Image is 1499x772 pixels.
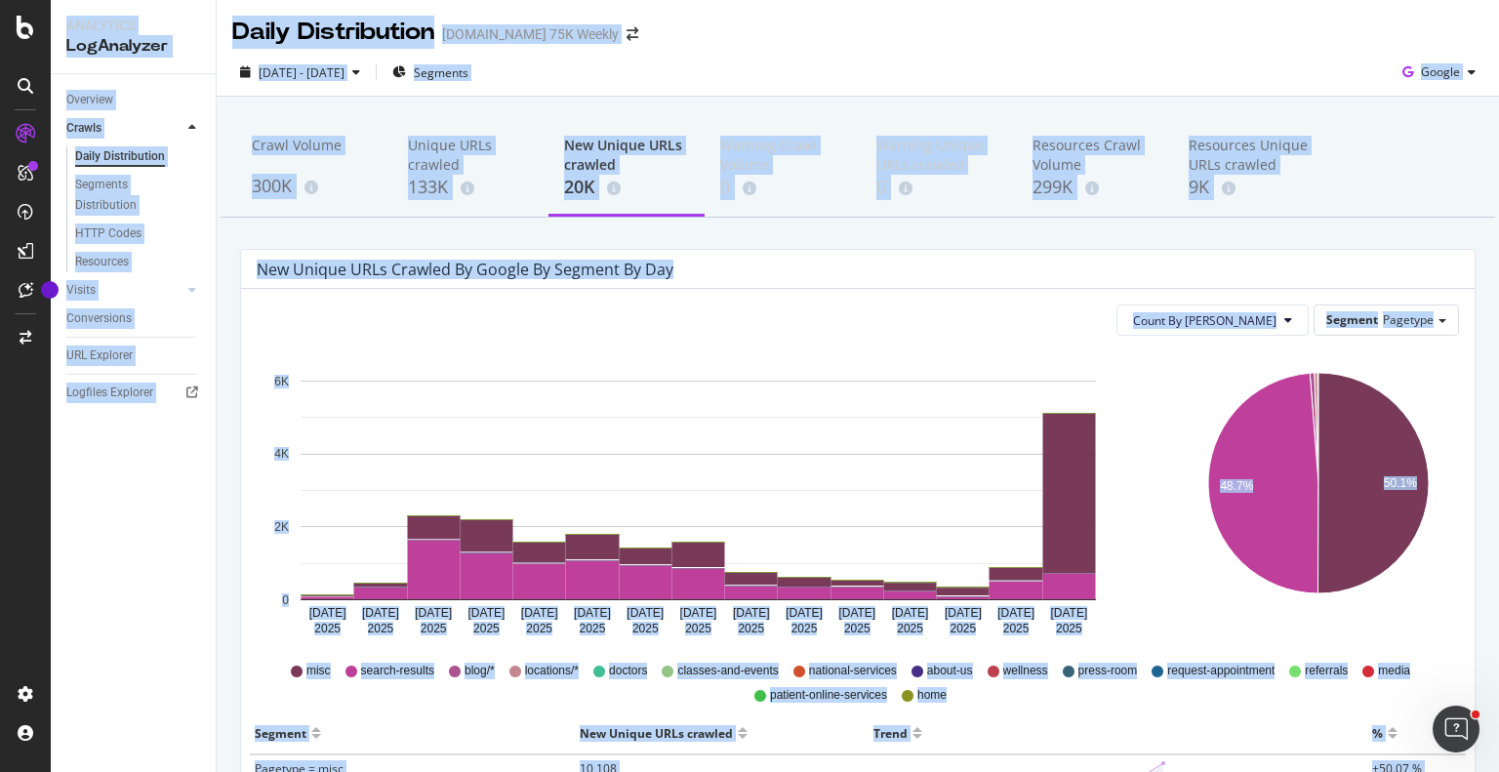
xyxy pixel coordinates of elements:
[66,345,133,366] div: URL Explorer
[408,136,533,175] div: Unique URLs crawled
[66,280,182,301] a: Visits
[306,663,331,679] span: misc
[274,448,289,462] text: 4K
[255,717,306,749] div: Segment
[574,606,611,620] text: [DATE]
[809,663,897,679] span: national-services
[252,174,377,199] div: 300K
[66,383,202,403] a: Logfiles Explorer
[580,622,606,635] text: 2025
[75,252,202,272] a: Resources
[75,175,202,216] a: Segments Distribution
[720,136,845,175] div: Warning Crawl Volume
[75,223,202,244] a: HTTP Codes
[414,64,468,81] span: Segments
[1078,663,1138,679] span: press-room
[257,351,1140,644] svg: A chart.
[580,717,733,749] div: New Unique URLs crawled
[770,687,887,704] span: patient-online-services
[1056,622,1082,635] text: 2025
[950,622,976,635] text: 2025
[1383,477,1416,491] text: 50.1%
[927,663,973,679] span: about-us
[361,663,434,679] span: search-results
[1189,136,1314,175] div: Resources Unique URLs crawled
[408,175,533,200] div: 133K
[75,223,142,244] div: HTTP Codes
[41,281,59,299] div: Tooltip anchor
[677,663,778,679] span: classes-and-events
[876,136,1001,175] div: Warning Unique URLs crawled
[1220,480,1253,494] text: 48.7%
[892,606,929,620] text: [DATE]
[609,663,647,679] span: doctors
[738,622,764,635] text: 2025
[1133,312,1276,329] span: Count By Day
[232,57,368,88] button: [DATE] - [DATE]
[66,280,96,301] div: Visits
[897,622,923,635] text: 2025
[66,308,132,329] div: Conversions
[66,35,200,58] div: LogAnalyzer
[685,622,711,635] text: 2025
[274,520,289,534] text: 2K
[1395,57,1483,88] button: Google
[1050,606,1087,620] text: [DATE]
[257,260,673,279] div: New Unique URLs crawled by google by Segment by Day
[66,90,113,110] div: Overview
[1003,663,1048,679] span: wellness
[627,606,664,620] text: [DATE]
[66,118,101,139] div: Crawls
[525,663,579,679] span: locations/*
[66,383,153,403] div: Logfiles Explorer
[66,308,202,329] a: Conversions
[274,375,289,388] text: 6K
[1326,311,1378,328] span: Segment
[66,118,182,139] a: Crawls
[1372,717,1383,749] div: %
[1003,622,1030,635] text: 2025
[465,663,495,679] span: blog/*
[309,606,346,620] text: [DATE]
[564,175,689,200] div: 20K
[1305,663,1348,679] span: referrals
[733,606,770,620] text: [DATE]
[421,622,447,635] text: 2025
[1383,311,1434,328] span: Pagetype
[368,622,394,635] text: 2025
[627,27,638,41] div: arrow-right-arrow-left
[1189,175,1314,200] div: 9K
[521,606,558,620] text: [DATE]
[1033,136,1157,175] div: Resources Crawl Volume
[314,622,341,635] text: 2025
[838,606,875,620] text: [DATE]
[720,175,845,200] div: 0
[1421,63,1460,80] span: Google
[526,622,552,635] text: 2025
[259,64,344,81] span: [DATE] - [DATE]
[232,16,434,49] div: Daily Distribution
[66,345,202,366] a: URL Explorer
[1181,351,1456,644] svg: A chart.
[75,252,129,272] div: Resources
[75,175,183,216] div: Segments Distribution
[362,606,399,620] text: [DATE]
[75,146,202,167] a: Daily Distribution
[1116,305,1309,336] button: Count By [PERSON_NAME]
[791,622,818,635] text: 2025
[66,90,202,110] a: Overview
[415,606,452,620] text: [DATE]
[75,146,165,167] div: Daily Distribution
[876,175,1001,200] div: 0
[873,717,908,749] div: Trend
[282,593,289,607] text: 0
[997,606,1034,620] text: [DATE]
[844,622,871,635] text: 2025
[945,606,982,620] text: [DATE]
[1033,175,1157,200] div: 299K
[385,57,476,88] button: Segments
[442,24,619,44] div: [DOMAIN_NAME] 75K Weekly
[1378,663,1410,679] span: media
